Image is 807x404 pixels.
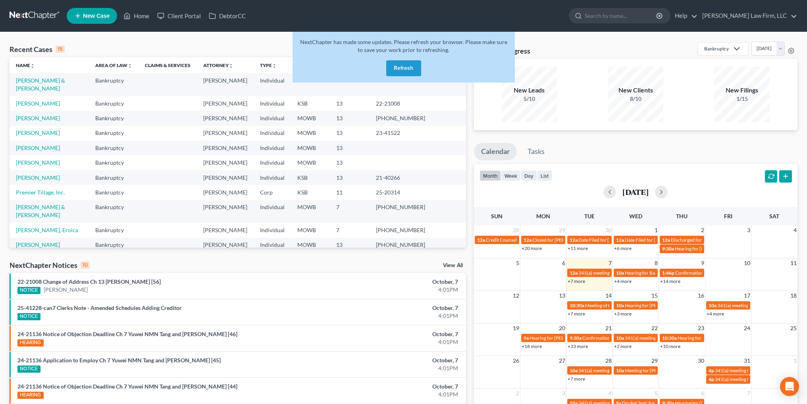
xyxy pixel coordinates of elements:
td: Bankruptcy [89,96,139,111]
td: Bankruptcy [89,155,139,170]
span: 10a [616,270,624,276]
td: [PERSON_NAME] [197,223,254,237]
span: 12a [570,270,578,276]
span: 12a [616,237,624,243]
td: Bankruptcy [89,223,139,237]
span: 16 [697,291,705,300]
div: HEARING [17,339,44,346]
span: 6 [561,258,566,268]
td: Individual [254,223,291,237]
span: Closed for [PERSON_NAME] & [PERSON_NAME] [532,237,634,243]
span: NextChapter has made some updates. Please refresh your browser. Please make sure to save your wor... [300,38,507,53]
span: 3 [561,389,566,398]
td: MOWB [291,238,330,252]
td: [PERSON_NAME] [197,238,254,252]
td: 21-40266 [370,170,431,185]
span: Date Filed for [PERSON_NAME] & [PERSON_NAME] [625,237,733,243]
span: 23 [697,323,705,333]
span: Hearing for [PERSON_NAME] [625,302,687,308]
td: 13 [330,170,370,185]
span: 15 [651,291,659,300]
td: KSB [291,96,330,111]
div: Bankruptcy [704,45,729,52]
span: 28 [605,356,612,366]
td: [PERSON_NAME] [197,96,254,111]
span: Hearing for Bar K Holdings, LLC [625,270,690,276]
span: Fri [724,213,732,219]
span: 12a [477,237,485,243]
td: KSB [291,185,330,200]
span: 12 [512,291,520,300]
td: MOWB [291,73,330,96]
span: 25 [790,323,797,333]
a: +3 more [614,311,632,317]
span: 10:30a [662,335,677,341]
td: [PHONE_NUMBER] [370,200,431,223]
div: NOTICE [17,366,40,373]
div: 4:01PM [316,391,458,398]
span: 341(a) meeting for [PERSON_NAME] [578,367,655,373]
span: 24 [743,323,751,333]
a: [PERSON_NAME] [44,286,88,294]
td: 23-41522 [370,126,431,140]
span: 13 [558,291,566,300]
td: MOWB [291,126,330,140]
i: unfold_more [127,63,132,68]
div: October, 7 [316,278,458,286]
td: Bankruptcy [89,170,139,185]
td: 13 [330,111,370,125]
a: +7 more [568,278,585,284]
span: 12a [524,237,532,243]
div: 1/15 [714,95,770,103]
td: [PERSON_NAME] [197,140,254,155]
td: [PERSON_NAME] [197,126,254,140]
span: 29 [651,356,659,366]
button: list [537,170,552,181]
a: +18 more [522,343,542,349]
i: unfold_more [30,63,35,68]
td: Individual [254,140,291,155]
a: [PERSON_NAME] [16,115,60,121]
span: 30 [697,356,705,366]
span: 1 [654,225,659,235]
span: 1:46p [662,270,674,276]
a: View All [443,263,463,268]
a: +10 more [660,343,680,349]
span: 12a [662,237,670,243]
span: Sat [769,213,779,219]
td: 13 [330,96,370,111]
a: 24-21136 Application to Employ Ch 7 Yuwei NMN Tang and [PERSON_NAME] [45] [17,357,221,364]
span: Hearing for [PERSON_NAME] [675,246,737,252]
div: New Filings [714,86,770,95]
td: Individual [254,238,291,252]
span: 14 [605,291,612,300]
a: Home [119,9,153,23]
td: Bankruptcy [89,238,139,252]
td: MOWB [291,140,330,155]
td: 22-21008 [370,96,431,111]
a: [PERSON_NAME], Eroica [16,227,78,233]
span: Tue [584,213,595,219]
span: 10a [616,335,624,341]
div: 10 [81,262,90,269]
span: 7 [608,258,612,268]
span: 20 [558,323,566,333]
span: 18 [790,291,797,300]
div: October, 7 [316,383,458,391]
div: 8/10 [608,95,663,103]
span: 4p [709,376,714,382]
span: Thu [676,213,688,219]
span: 10a [616,367,624,373]
div: 5/10 [501,95,557,103]
td: Individual [254,200,291,223]
div: 4:01PM [316,312,458,320]
a: 22-21008 Change of Address Ch 13 [PERSON_NAME] [56] [17,278,161,285]
a: 24-21136 Notice of Objection Deadline Ch 7 Yuwei NMN Tang and [PERSON_NAME] [46] [17,331,237,337]
a: [PERSON_NAME] [16,129,60,136]
span: 7 [746,389,751,398]
span: 28 [512,225,520,235]
span: 12a [570,237,578,243]
td: Bankruptcy [89,185,139,200]
td: MOWB [291,155,330,170]
td: [PHONE_NUMBER] [370,223,431,237]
